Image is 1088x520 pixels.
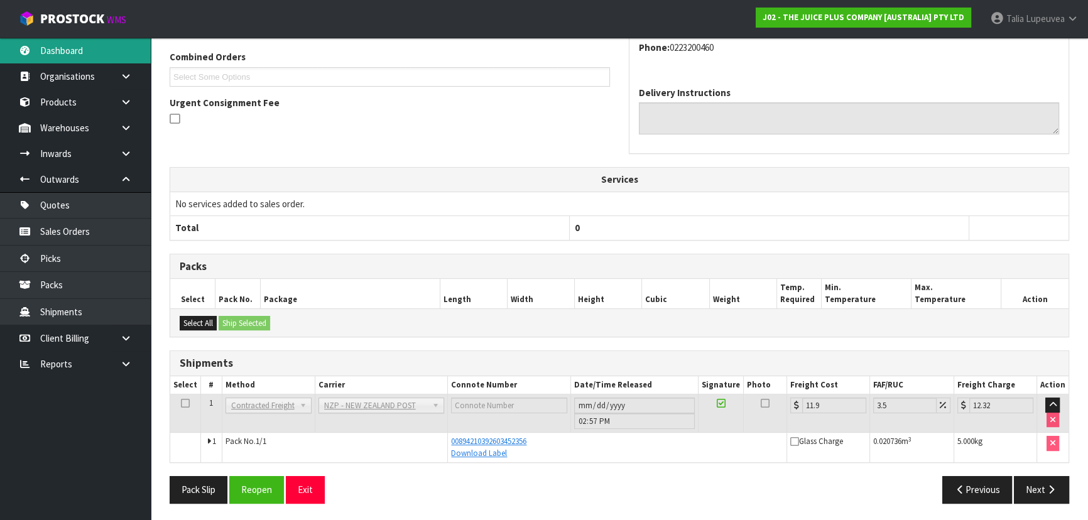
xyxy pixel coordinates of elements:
th: Package [260,279,440,308]
td: No services added to sales order. [170,192,1069,215]
sup: 3 [908,435,911,443]
button: Previous [942,476,1013,503]
strong: phone [639,41,670,53]
button: Next [1014,476,1069,503]
th: Min. Temperature [822,279,911,308]
input: Freight Adjustment [873,398,937,413]
th: Height [575,279,642,308]
label: Delivery Instructions [639,86,731,99]
span: Lupeuvea [1026,13,1065,24]
button: Reopen [229,476,284,503]
th: Carrier [315,376,448,394]
a: J02 - THE JUICE PLUS COMPANY [AUSTRALIA] PTY LTD [756,8,971,28]
span: ProStock [40,11,104,27]
th: Pack No. [215,279,261,308]
th: Services [170,168,1069,192]
label: Combined Orders [170,50,246,63]
a: 00894210392603452356 [451,436,526,447]
th: Max. Temperature [911,279,1001,308]
span: 5.000 [957,436,974,447]
th: Signature [699,376,744,394]
span: 0 [575,222,580,234]
span: Glass Charge [790,436,843,447]
span: 1/1 [256,436,266,447]
h3: Shipments [180,357,1059,369]
input: Freight Charge [969,398,1033,413]
label: Urgent Consignment Fee [170,96,280,109]
th: FAF/RUC [869,376,954,394]
h3: Packs [180,261,1059,273]
th: Photo [744,376,787,394]
th: Total [170,216,570,240]
button: Ship Selected [219,316,270,331]
input: Freight Cost [802,398,866,413]
th: Select [170,376,201,394]
th: Weight [709,279,776,308]
address: 0223200460 [639,41,1059,54]
th: Action [1001,279,1069,308]
td: kg [954,433,1036,462]
th: Action [1036,376,1069,394]
th: Cubic [642,279,709,308]
td: m [869,433,954,462]
th: Freight Cost [786,376,869,394]
th: Length [440,279,507,308]
button: Select All [180,316,217,331]
span: 1 [209,398,213,408]
a: Download Label [451,448,507,458]
th: Freight Charge [954,376,1036,394]
th: # [201,376,222,394]
th: Method [222,376,315,394]
th: Width [507,279,574,308]
th: Date/Time Released [570,376,699,394]
img: cube-alt.png [19,11,35,26]
button: Pack Slip [170,476,227,503]
button: Exit [286,476,325,503]
span: Talia [1006,13,1024,24]
th: Select [170,279,215,308]
th: Temp. Required [776,279,822,308]
th: Connote Number [448,376,570,394]
input: Connote Number [451,398,567,413]
span: NZP - NEW ZEALAND POST [324,398,428,413]
span: Contracted Freight [231,398,295,413]
small: WMS [107,14,126,26]
strong: J02 - THE JUICE PLUS COMPANY [AUSTRALIA] PTY LTD [763,12,964,23]
span: 1 [212,436,216,447]
td: Pack No. [222,433,448,462]
span: 0.020736 [873,436,901,447]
